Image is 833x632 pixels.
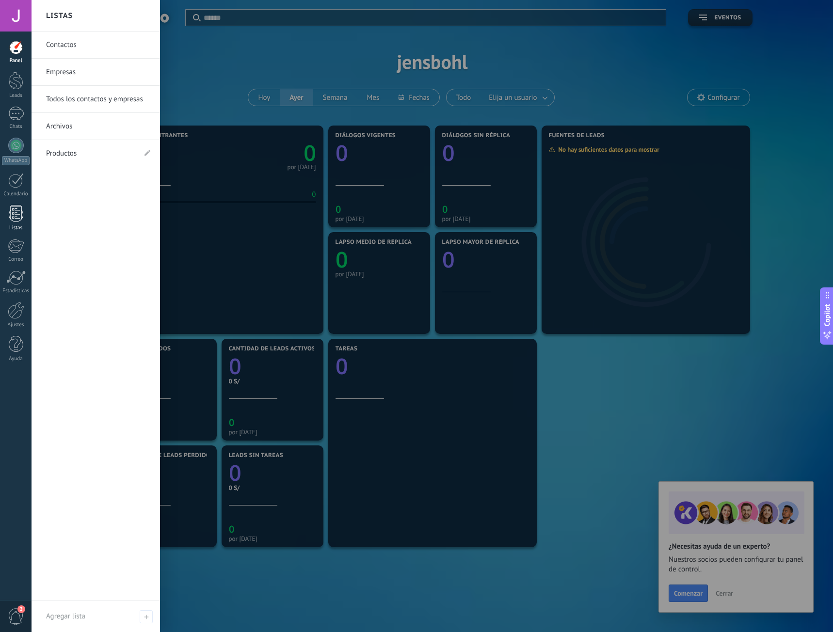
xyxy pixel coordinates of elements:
[17,605,25,613] span: 2
[46,32,150,59] a: Contactos
[2,156,30,165] div: WhatsApp
[46,0,73,31] h2: Listas
[2,288,30,294] div: Estadísticas
[2,356,30,362] div: Ayuda
[140,610,153,623] span: Agregar lista
[822,304,832,327] span: Copilot
[46,113,150,140] a: Archivos
[2,225,30,231] div: Listas
[46,612,85,621] span: Agregar lista
[2,322,30,328] div: Ajustes
[2,93,30,99] div: Leads
[2,191,30,197] div: Calendario
[2,124,30,130] div: Chats
[46,86,150,113] a: Todos los contactos y empresas
[2,58,30,64] div: Panel
[46,140,136,167] a: Productos
[46,59,150,86] a: Empresas
[2,256,30,263] div: Correo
